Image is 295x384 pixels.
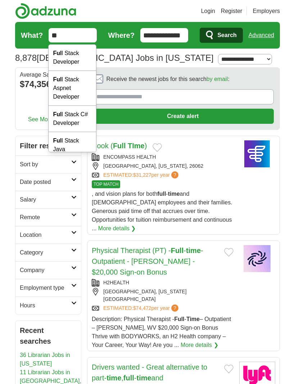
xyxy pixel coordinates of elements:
[168,191,180,197] strong: time
[15,136,81,155] h2: Filter results
[15,51,37,64] span: 8,878
[123,374,134,382] strong: full
[28,115,74,124] a: See More Stats ❯
[53,76,62,82] strong: Ful
[15,261,81,279] a: Company
[92,316,231,348] span: Description: Physical Therapist - - – Outpatient – [PERSON_NAME], WV $20,000 Sign-on Bonus Thrive...
[20,284,71,292] h2: Employment type
[128,142,145,150] strong: TIme
[20,160,71,169] h2: Sort by
[15,191,81,208] a: Salary
[153,143,162,152] button: Add to favorite jobs
[239,140,275,167] img: Encompass Health logo
[20,352,70,367] a: 36 Librarian Jobs in [US_STATE]
[103,171,180,179] a: ESTIMATED:$31,227per year?
[106,75,229,83] span: Receive the newest jobs for this search :
[98,224,136,233] a: More details ❯
[20,325,77,347] h2: Recent searches
[15,297,81,314] a: Hours
[49,45,96,71] div: l Stack Developer
[92,288,233,303] div: [GEOGRAPHIC_DATA], [US_STATE][GEOGRAPHIC_DATA]
[15,53,214,63] h1: [DEMOGRAPHIC_DATA] Jobs in [US_STATE]
[113,142,126,150] strong: Full
[53,50,62,56] strong: Ful
[206,76,228,82] a: by email
[253,7,280,15] a: Employers
[20,231,71,239] h2: Location
[108,30,135,41] label: Where?
[20,266,71,275] h2: Company
[171,171,178,179] span: ?
[201,7,215,15] a: Login
[20,78,75,91] div: $74,356
[186,247,201,254] strong: time
[133,172,151,178] span: $31,227
[15,244,81,261] a: Category
[239,245,275,272] img: Company logo
[224,248,233,257] button: Add to favorite jobs
[15,173,81,191] a: Date posted
[136,374,151,382] strong: time
[221,7,242,15] a: Register
[49,106,96,132] div: l Stack C# Developer
[53,137,62,144] strong: Ful
[15,155,81,173] a: Sort by
[92,162,233,170] div: [GEOGRAPHIC_DATA], [US_STATE], 26062
[92,109,274,124] button: Create alert
[92,279,233,286] div: H2HEALTH
[249,28,274,42] a: Advanced
[92,191,232,231] span: , and vision plans for both - and [DEMOGRAPHIC_DATA] employees and their families. Generous paid ...
[20,301,71,310] h2: Hours
[20,213,71,222] h2: Remote
[49,132,96,167] div: l Stack Java Developer
[15,208,81,226] a: Remote
[92,142,147,150] a: Cook (Full TIme)
[92,180,120,188] span: TOP MATCH
[21,30,43,41] label: What?
[174,316,184,322] strong: Full
[20,195,71,204] h2: Salary
[15,3,76,19] img: Adzuna logo
[20,248,71,257] h2: Category
[15,279,81,297] a: Employment type
[20,72,75,78] div: Average Salary
[103,154,156,160] a: ENCOMPASS HEALTH
[106,374,121,382] strong: time
[171,247,184,254] strong: Full
[217,28,236,42] span: Search
[171,304,178,312] span: ?
[224,365,233,373] button: Add to favorite jobs
[133,305,151,311] span: $74,472
[92,247,203,276] a: Physical Therapist (PT) -Full-time- Outpatient - [PERSON_NAME] - $20,000 Sign-on Bonus
[49,71,96,106] div: l Stack Aspnet Developer
[157,191,166,197] strong: full
[200,28,242,43] button: Search
[53,111,62,117] strong: Ful
[186,316,200,322] strong: Time
[15,226,81,244] a: Location
[20,178,71,186] h2: Date posted
[181,341,218,349] a: More details ❯
[103,304,180,312] a: ESTIMATED:$74,472per year?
